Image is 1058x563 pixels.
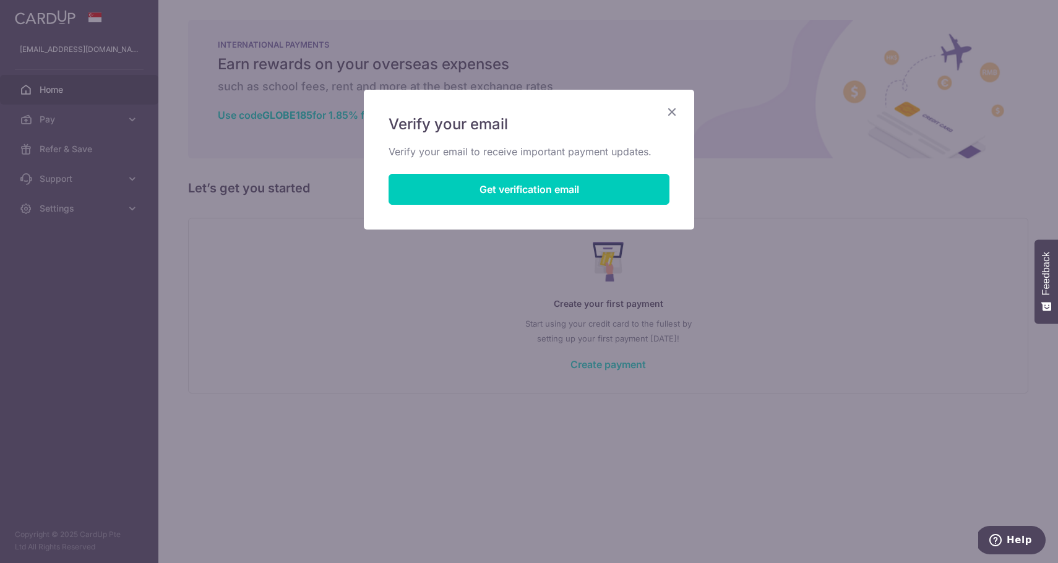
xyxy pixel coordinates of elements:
[389,174,669,205] button: Get verification email
[389,114,508,134] span: Verify your email
[389,144,669,159] p: Verify your email to receive important payment updates.
[664,105,679,119] button: Close
[978,526,1046,557] iframe: Opens a widget where you can find more information
[1041,252,1052,295] span: Feedback
[1034,239,1058,324] button: Feedback - Show survey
